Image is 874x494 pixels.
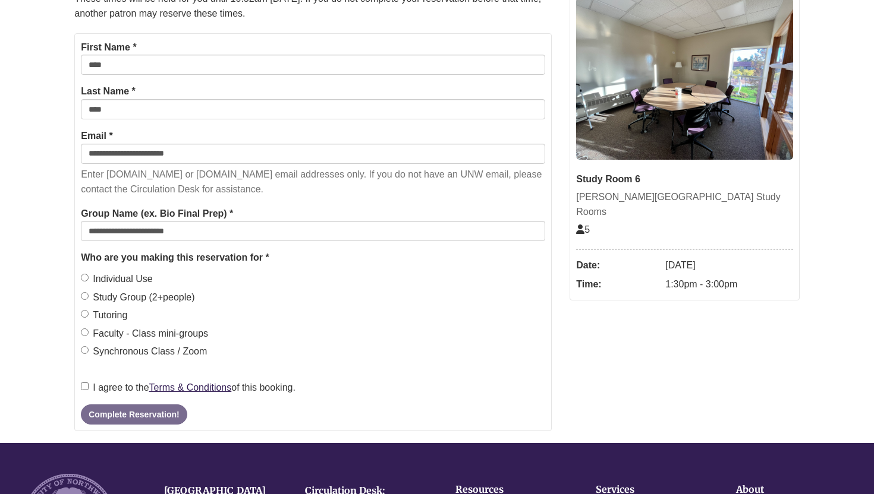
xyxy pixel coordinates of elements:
[81,206,233,221] label: Group Name (ex. Bio Final Prep) *
[81,292,89,300] input: Study Group (2+people)
[81,308,127,323] label: Tutoring
[665,256,793,275] dd: [DATE]
[576,172,793,187] div: Study Room 6
[81,84,136,99] label: Last Name *
[149,382,232,392] a: Terms & Conditions
[81,380,295,395] label: I agree to the of this booking.
[81,274,89,281] input: Individual Use
[81,404,187,425] button: Complete Reservation!
[576,189,793,220] div: [PERSON_NAME][GEOGRAPHIC_DATA] Study Rooms
[81,250,545,265] legend: Who are you making this reservation for *
[665,275,793,294] dd: 1:30pm - 3:00pm
[576,275,659,294] dt: Time:
[81,167,545,197] p: Enter [DOMAIN_NAME] or [DOMAIN_NAME] email addresses only. If you do not have an UNW email, pleas...
[81,344,207,359] label: Synchronous Class / Zoom
[81,328,89,336] input: Faculty - Class mini-groups
[81,128,112,144] label: Email *
[81,40,136,55] label: First Name *
[576,256,659,275] dt: Date:
[81,326,208,341] label: Faculty - Class mini-groups
[81,310,89,318] input: Tutoring
[81,271,153,287] label: Individual Use
[81,382,89,390] input: I agree to theTerms & Conditionsof this booking.
[576,224,590,235] span: The capacity of this space
[81,290,194,305] label: Study Group (2+people)
[81,346,89,354] input: Synchronous Class / Zoom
